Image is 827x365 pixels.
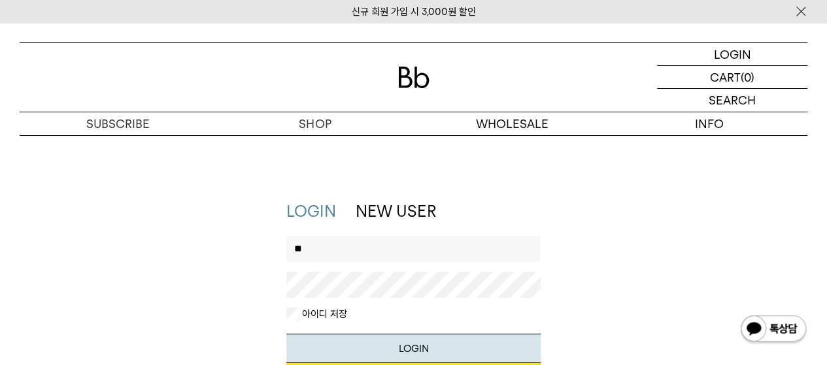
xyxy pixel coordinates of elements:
[216,112,413,135] a: SHOP
[611,112,807,135] p: INFO
[352,6,476,18] a: 신규 회원 가입 시 3,000원 할인
[657,66,807,89] a: CART (0)
[657,43,807,66] a: LOGIN
[414,112,611,135] p: WHOLESALE
[398,67,430,88] img: 로고
[714,43,751,65] p: LOGIN
[741,66,754,88] p: (0)
[709,89,756,112] p: SEARCH
[710,66,741,88] p: CART
[739,314,807,345] img: 카카오톡 채널 1:1 채팅 버튼
[286,334,540,363] button: LOGIN
[299,308,347,321] label: 아이디 저장
[20,112,216,135] a: SUBSCRIBE
[286,202,336,221] a: LOGIN
[356,202,435,221] a: NEW USER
